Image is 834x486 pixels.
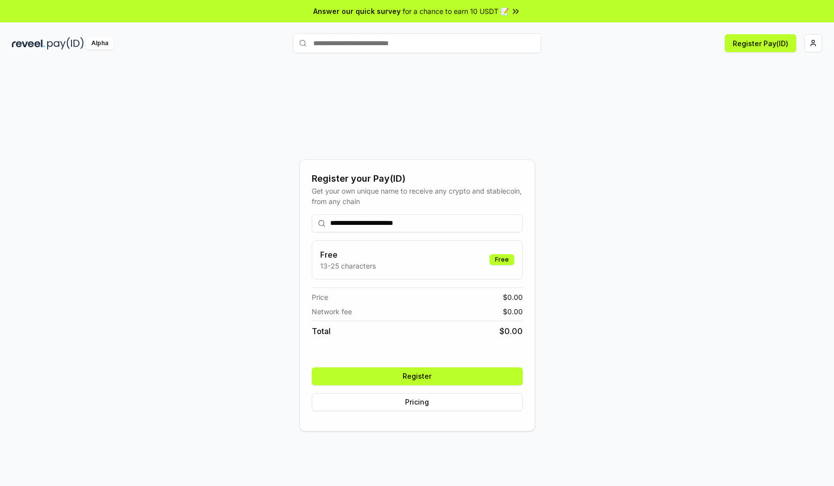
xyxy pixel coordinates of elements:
div: Alpha [86,37,114,50]
h3: Free [320,249,376,261]
span: $ 0.00 [503,306,523,317]
img: pay_id [47,37,84,50]
span: Total [312,325,331,337]
button: Pricing [312,393,523,411]
div: Register your Pay(ID) [312,172,523,186]
span: $ 0.00 [503,292,523,302]
span: for a chance to earn 10 USDT 📝 [403,6,509,16]
div: Get your own unique name to receive any crypto and stablecoin, from any chain [312,186,523,207]
p: 13-25 characters [320,261,376,271]
img: reveel_dark [12,37,45,50]
button: Register Pay(ID) [725,34,796,52]
button: Register [312,367,523,385]
div: Free [489,254,514,265]
span: $ 0.00 [499,325,523,337]
span: Network fee [312,306,352,317]
span: Price [312,292,328,302]
span: Answer our quick survey [313,6,401,16]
